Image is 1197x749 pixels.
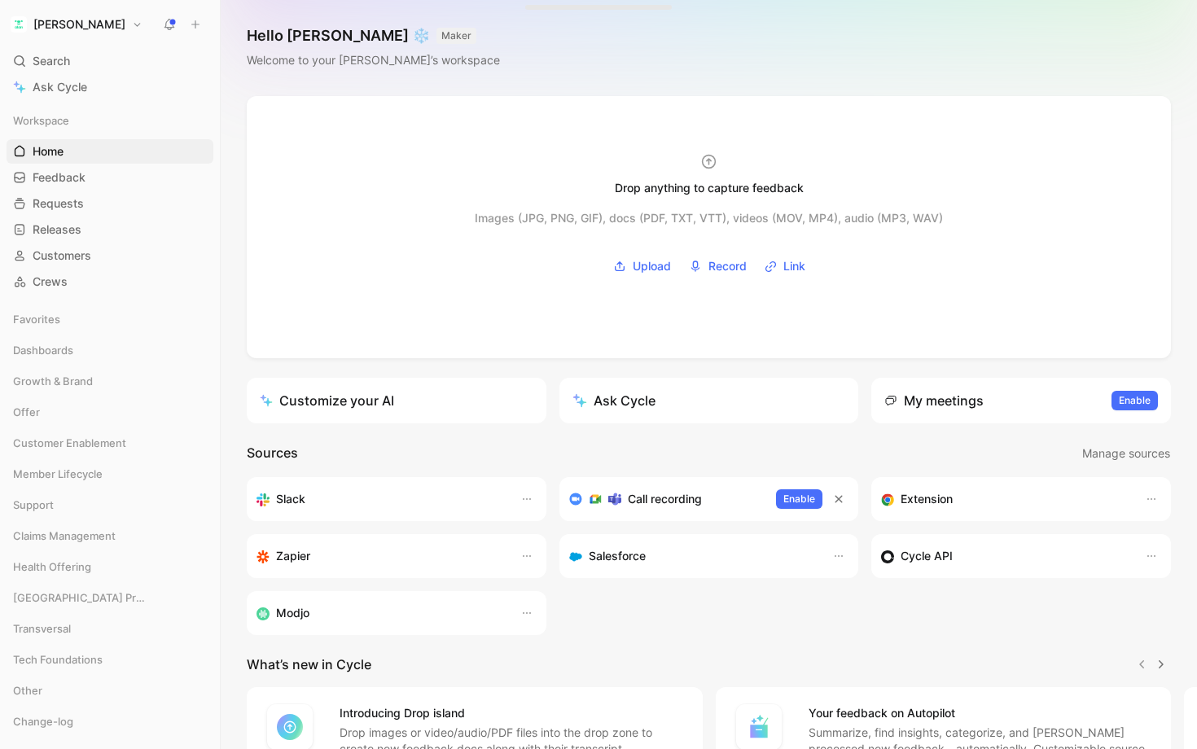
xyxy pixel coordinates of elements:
span: Favorites [13,311,60,327]
h1: Hello [PERSON_NAME] ❄️ [247,26,500,46]
a: Ask Cycle [7,75,213,99]
span: Crews [33,274,68,290]
div: Growth & Brand [7,369,213,398]
div: [GEOGRAPHIC_DATA] Product [7,585,213,615]
span: Offer [13,404,40,420]
span: [GEOGRAPHIC_DATA] Product [13,589,149,606]
span: Change-log [13,713,73,729]
a: Feedback [7,165,213,190]
div: Capture feedback from anywhere on the web [881,489,1129,509]
span: Growth & Brand [13,373,93,389]
div: Other [7,678,213,707]
button: Enable [1111,391,1158,410]
h1: [PERSON_NAME] [33,17,125,32]
h3: Call recording [628,489,702,509]
button: Alan[PERSON_NAME] [7,13,147,36]
a: Releases [7,217,213,242]
div: Customize your AI [260,391,394,410]
div: Images (JPG, PNG, GIF), docs (PDF, TXT, VTT), videos (MOV, MP4), audio (MP3, WAV) [475,208,943,228]
div: Change-log [7,709,213,738]
div: My meetings [884,391,984,410]
h3: Cycle API [901,546,953,566]
button: Record [683,254,752,278]
span: Ask Cycle [33,77,87,97]
div: Ask Cycle [572,391,655,410]
span: Support [13,497,54,513]
span: Home [33,143,64,160]
div: Customer Enablement [7,431,213,455]
h4: Your feedback on Autopilot [809,703,1152,723]
span: Member Lifecycle [13,466,103,482]
span: Customer Enablement [13,435,126,451]
span: Dashboards [13,342,73,358]
div: Transversal [7,616,213,641]
h3: Slack [276,489,305,509]
span: Health Offering [13,558,91,575]
div: Dashboards [7,338,213,362]
div: Tech Foundations [7,647,213,677]
a: Crews [7,269,213,294]
span: Record [708,256,747,276]
h4: Introducing Drop island [340,703,683,723]
span: Feedback [33,169,85,186]
span: Manage sources [1082,444,1170,463]
div: Member Lifecycle [7,462,213,486]
div: Claims Management [7,523,213,553]
button: Ask Cycle [559,378,859,423]
span: Workspace [13,112,69,129]
span: Link [783,256,805,276]
div: Capture feedback from thousands of sources with Zapier (survey results, recordings, sheets, etc). [256,546,504,566]
div: Member Lifecycle [7,462,213,491]
div: Transversal [7,616,213,646]
span: Enable [1119,392,1151,409]
div: Search [7,49,213,73]
button: MAKER [436,28,476,44]
h3: Extension [901,489,953,509]
div: Growth & Brand [7,369,213,393]
div: Sync your customers, send feedback and get updates in Slack [256,489,504,509]
button: Link [759,254,811,278]
div: Health Offering [7,554,213,584]
div: Workspace [7,108,213,133]
div: Sync customers & send feedback from custom sources. Get inspired by our favorite use case [881,546,1129,566]
a: Home [7,139,213,164]
span: Enable [783,491,815,507]
div: [GEOGRAPHIC_DATA] Product [7,585,213,610]
button: Enable [776,489,822,509]
div: Favorites [7,307,213,331]
span: Other [13,682,42,699]
div: Other [7,678,213,703]
h2: Sources [247,443,298,464]
a: Customers [7,243,213,268]
div: Change-log [7,709,213,734]
div: Support [7,493,213,522]
h3: Salesforce [589,546,646,566]
span: Transversal [13,620,71,637]
a: Customize your AI [247,378,546,423]
h2: What’s new in Cycle [247,655,371,674]
span: Customers [33,247,91,264]
button: Upload [607,254,677,278]
div: Offer [7,400,213,429]
span: Tech Foundations [13,651,103,668]
div: Drop anything to capture feedback [615,178,804,198]
span: Search [33,51,70,71]
div: Offer [7,400,213,424]
span: Claims Management [13,528,116,544]
div: Welcome to your [PERSON_NAME]’s workspace [247,50,500,70]
div: Health Offering [7,554,213,579]
div: Claims Management [7,523,213,548]
div: Customer Enablement [7,431,213,460]
h3: Modjo [276,603,309,623]
span: Upload [633,256,671,276]
div: Tech Foundations [7,647,213,672]
div: Dashboards [7,338,213,367]
div: Record & transcribe meetings from Zoom, Meet & Teams. [569,489,764,509]
img: Alan [11,16,27,33]
h3: Zapier [276,546,310,566]
span: Requests [33,195,84,212]
button: Manage sources [1081,443,1171,464]
div: Support [7,493,213,517]
a: Requests [7,191,213,216]
span: Releases [33,221,81,238]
